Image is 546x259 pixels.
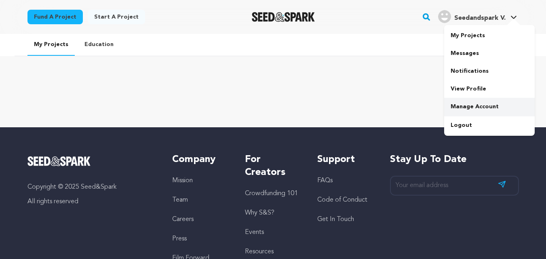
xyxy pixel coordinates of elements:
h5: Company [172,153,228,166]
p: Copyright © 2025 Seed&Spark [27,182,156,192]
a: Team [172,197,188,203]
a: Fund a project [27,10,83,24]
a: Careers [172,216,194,223]
a: Start a project [88,10,145,24]
a: My Projects [444,27,535,44]
a: Resources [245,248,274,255]
input: Your email address [390,176,519,196]
a: Seed&Spark Homepage [252,12,315,22]
h5: Support [317,153,373,166]
p: All rights reserved [27,197,156,206]
a: Mission [172,177,193,184]
a: Press [172,236,187,242]
img: Seed&Spark Logo [27,156,91,166]
a: Seed&Spark Homepage [27,156,156,166]
a: View Profile [444,80,535,98]
a: My Projects [27,34,75,56]
a: Seedandspark V.'s Profile [436,8,519,23]
span: Seedandspark V.'s Profile [436,8,519,25]
a: Events [245,229,264,236]
h5: Stay up to date [390,153,519,166]
a: Crowdfunding 101 [245,190,298,197]
div: Seedandspark V.'s Profile [438,10,506,23]
a: Messages [444,44,535,62]
a: Code of Conduct [317,197,367,203]
a: Logout [444,116,535,134]
h5: For Creators [245,153,301,179]
img: Seed&Spark Logo Dark Mode [252,12,315,22]
a: Why S&S? [245,210,274,216]
a: Education [78,34,120,55]
a: Notifications [444,62,535,80]
a: FAQs [317,177,333,184]
span: Seedandspark V. [454,15,506,21]
img: user.png [438,10,451,23]
a: Manage Account [444,98,535,116]
a: Get In Touch [317,216,354,223]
